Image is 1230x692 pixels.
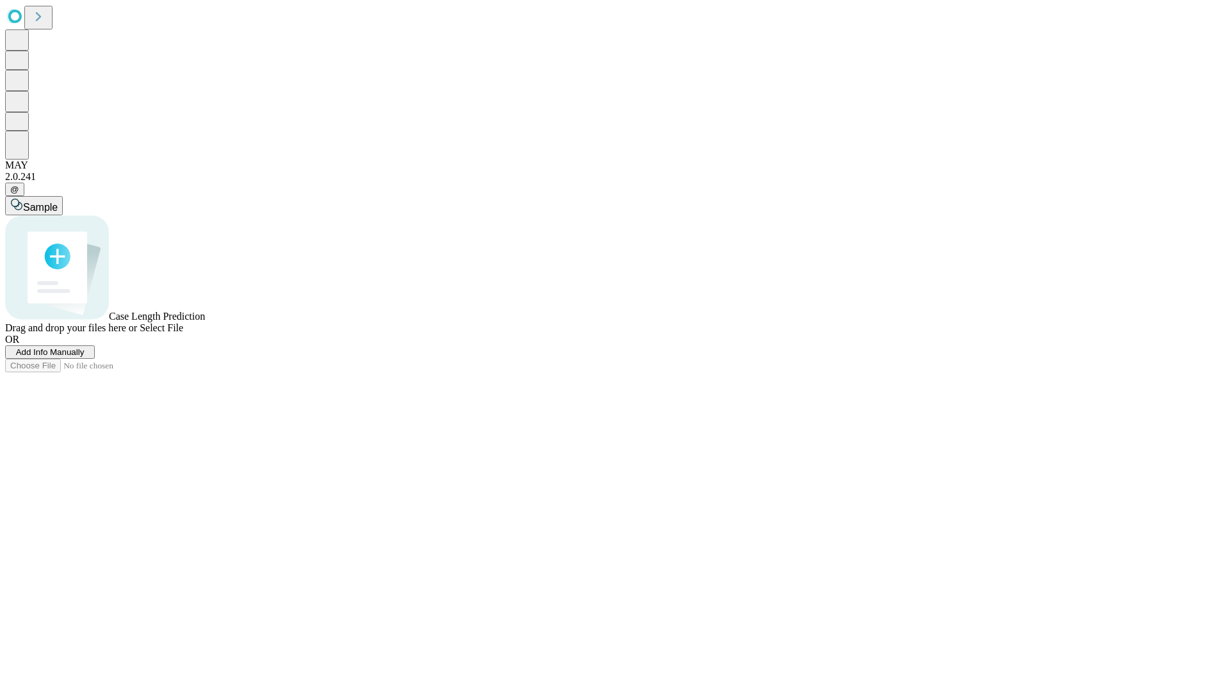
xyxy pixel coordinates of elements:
button: Sample [5,196,63,215]
span: Select File [140,322,183,333]
span: Sample [23,202,58,213]
div: MAY [5,160,1225,171]
span: Drag and drop your files here or [5,322,137,333]
span: @ [10,185,19,194]
span: Add Info Manually [16,347,85,357]
button: @ [5,183,24,196]
span: OR [5,334,19,345]
div: 2.0.241 [5,171,1225,183]
span: Case Length Prediction [109,311,205,322]
button: Add Info Manually [5,345,95,359]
